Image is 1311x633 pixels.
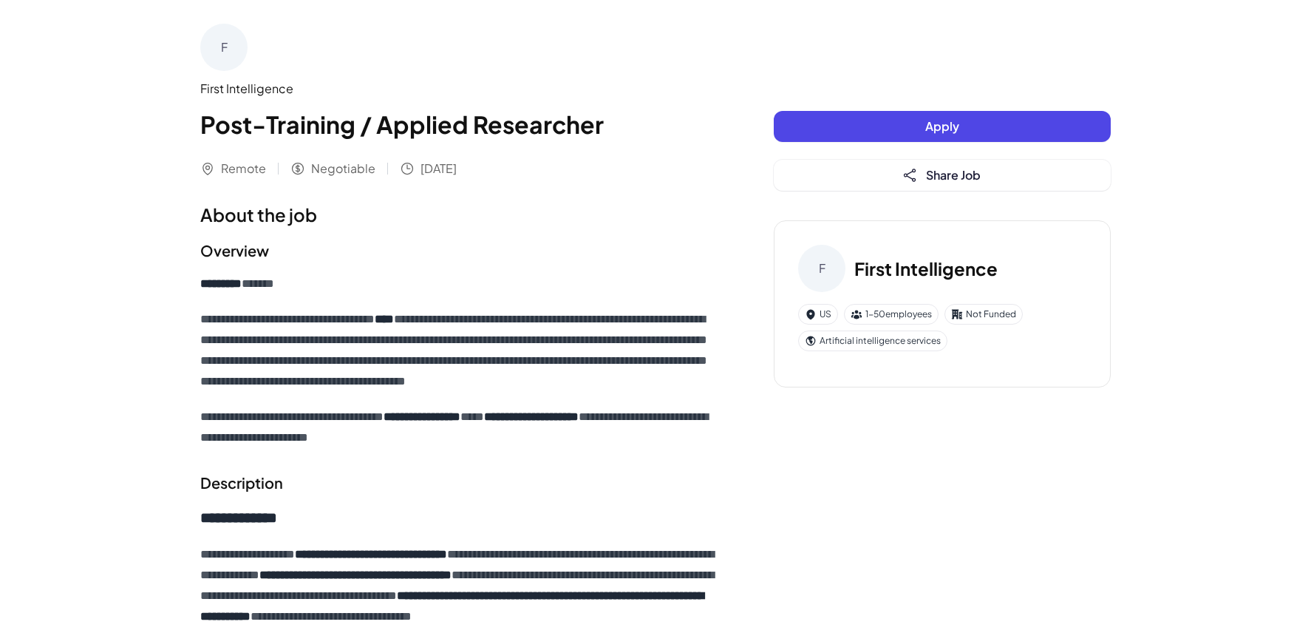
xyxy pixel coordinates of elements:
h1: About the job [200,201,715,228]
button: Apply [774,111,1111,142]
div: US [798,304,838,325]
span: [DATE] [420,160,457,177]
div: F [200,24,248,71]
div: Artificial intelligence services [798,331,947,351]
div: Not Funded [944,304,1023,325]
span: Negotiable [311,160,375,177]
h2: Description [200,472,715,494]
div: First Intelligence [200,80,715,98]
h2: Overview [200,240,715,262]
span: Apply [925,118,959,134]
div: 1-50 employees [844,304,939,325]
span: Share Job [926,167,981,183]
div: F [798,245,845,292]
h3: First Intelligence [854,255,998,282]
h1: Post-Training / Applied Researcher [200,106,715,142]
button: Share Job [774,160,1111,191]
span: Remote [221,160,266,177]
